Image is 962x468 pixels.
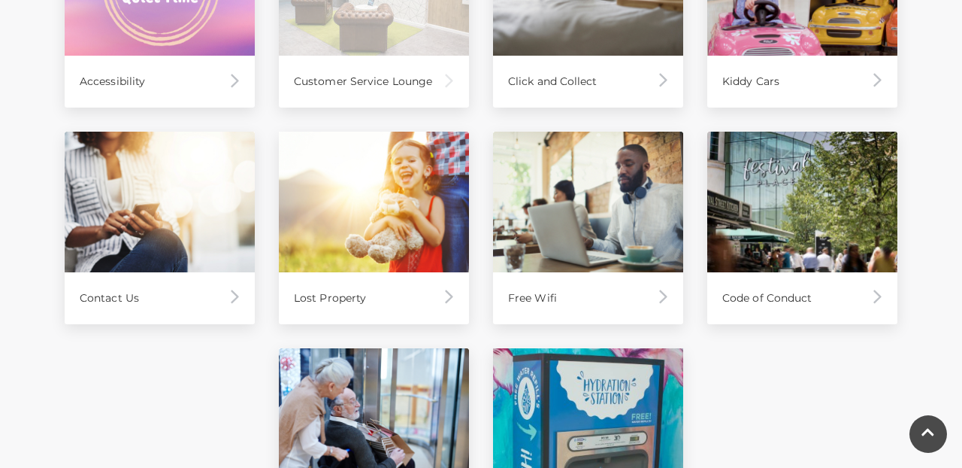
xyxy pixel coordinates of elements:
[279,56,469,108] div: Customer Service Lounge
[279,132,469,324] a: Lost Property
[707,56,897,108] div: Kiddy Cars
[279,272,469,324] div: Lost Property
[493,272,683,324] div: Free Wifi
[65,272,255,324] div: Contact Us
[493,132,683,324] a: Free Wifi
[65,56,255,108] div: Accessibility
[65,132,255,324] a: Contact Us
[493,56,683,108] div: Click and Collect
[707,272,897,324] div: Code of Conduct
[707,132,897,324] a: Code of Conduct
